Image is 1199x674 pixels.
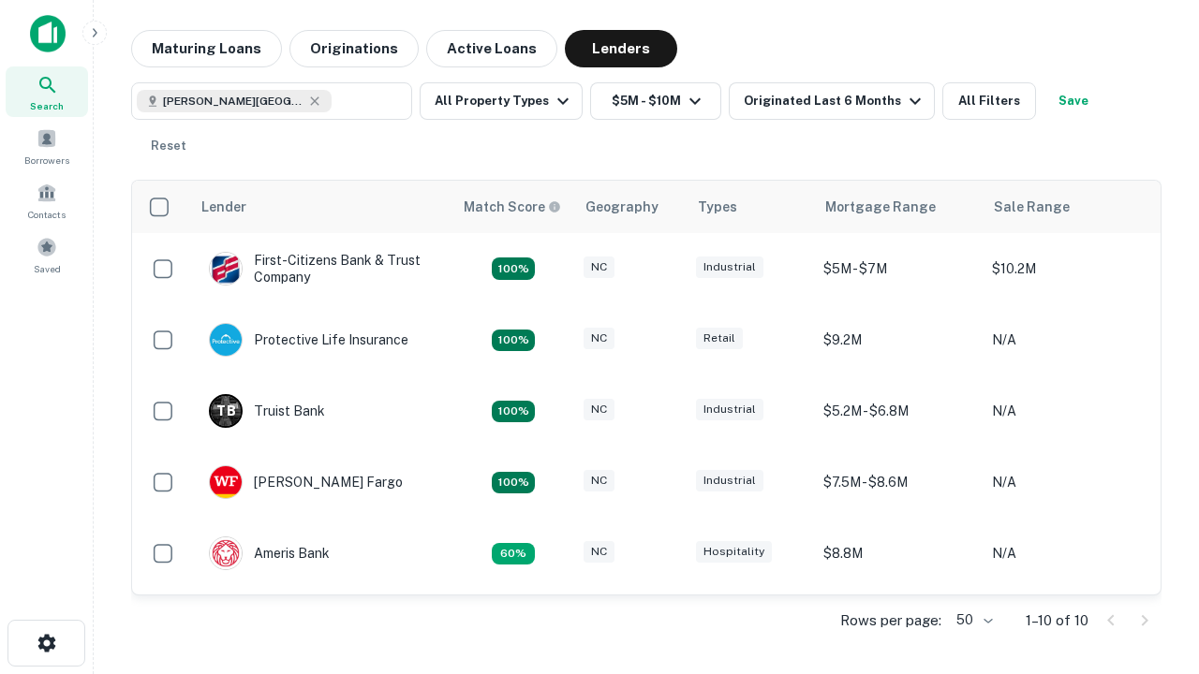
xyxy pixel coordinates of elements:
[30,15,66,52] img: capitalize-icon.png
[814,233,983,304] td: $5M - $7M
[696,470,763,491] div: Industrial
[209,323,408,357] div: Protective Life Insurance
[983,447,1151,518] td: N/A
[565,30,677,67] button: Lenders
[28,207,66,222] span: Contacts
[131,30,282,67] button: Maturing Loans
[210,537,242,569] img: picture
[687,181,814,233] th: Types
[983,518,1151,589] td: N/A
[696,541,772,563] div: Hospitality
[983,375,1151,447] td: N/A
[1105,464,1199,554] iframe: Chat Widget
[492,472,535,494] div: Matching Properties: 2, hasApolloMatch: undefined
[34,261,61,276] span: Saved
[426,30,557,67] button: Active Loans
[983,181,1151,233] th: Sale Range
[814,304,983,375] td: $9.2M
[210,466,242,498] img: picture
[6,229,88,280] a: Saved
[983,233,1151,304] td: $10.2M
[983,589,1151,660] td: N/A
[492,401,535,423] div: Matching Properties: 3, hasApolloMatch: undefined
[994,196,1070,218] div: Sale Range
[201,196,246,218] div: Lender
[696,256,763,278] div: Industrial
[590,82,721,120] button: $5M - $10M
[574,181,687,233] th: Geography
[464,197,557,217] h6: Match Score
[6,121,88,171] a: Borrowers
[584,470,614,491] div: NC
[584,328,614,349] div: NC
[814,375,983,447] td: $5.2M - $6.8M
[190,181,452,233] th: Lender
[464,197,561,217] div: Capitalize uses an advanced AI algorithm to match your search with the best lender. The match sco...
[949,607,996,634] div: 50
[729,82,935,120] button: Originated Last 6 Months
[584,256,614,278] div: NC
[420,82,583,120] button: All Property Types
[696,399,763,420] div: Industrial
[6,66,88,117] a: Search
[814,518,983,589] td: $8.8M
[584,399,614,420] div: NC
[585,196,659,218] div: Geography
[584,541,614,563] div: NC
[209,252,434,286] div: First-citizens Bank & Trust Company
[209,394,325,428] div: Truist Bank
[1026,609,1088,632] p: 1–10 of 10
[492,257,535,280] div: Matching Properties: 2, hasApolloMatch: undefined
[492,330,535,352] div: Matching Properties: 2, hasApolloMatch: undefined
[216,402,235,421] p: T B
[840,609,941,632] p: Rows per page:
[289,30,419,67] button: Originations
[983,304,1151,375] td: N/A
[814,181,983,233] th: Mortgage Range
[452,181,574,233] th: Capitalize uses an advanced AI algorithm to match your search with the best lender. The match sco...
[814,447,983,518] td: $7.5M - $8.6M
[696,328,743,349] div: Retail
[210,324,242,356] img: picture
[6,175,88,226] a: Contacts
[825,196,936,218] div: Mortgage Range
[698,196,737,218] div: Types
[163,93,303,110] span: [PERSON_NAME][GEOGRAPHIC_DATA], [GEOGRAPHIC_DATA]
[1044,82,1103,120] button: Save your search to get updates of matches that match your search criteria.
[744,90,926,112] div: Originated Last 6 Months
[209,465,403,499] div: [PERSON_NAME] Fargo
[210,253,242,285] img: picture
[30,98,64,113] span: Search
[942,82,1036,120] button: All Filters
[492,543,535,565] div: Matching Properties: 1, hasApolloMatch: undefined
[209,536,330,570] div: Ameris Bank
[24,153,69,168] span: Borrowers
[814,589,983,660] td: $9.2M
[139,127,199,165] button: Reset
